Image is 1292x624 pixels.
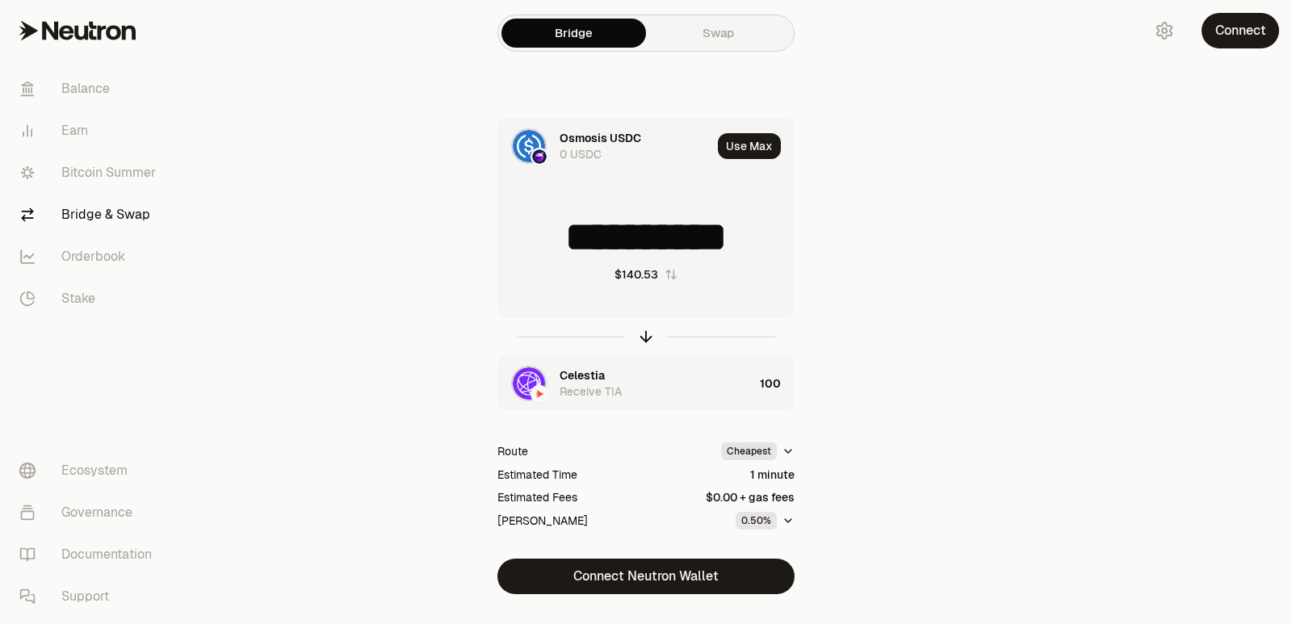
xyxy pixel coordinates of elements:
div: 0 USDC [560,146,602,162]
button: Use Max [718,133,781,159]
a: Stake [6,278,174,320]
img: USDC Logo [513,130,545,162]
a: Ecosystem [6,450,174,492]
div: 0.50% [736,512,777,530]
div: Cheapest [721,442,777,460]
div: $0.00 + gas fees [706,489,795,505]
div: Estimated Time [497,467,577,483]
a: Orderbook [6,236,174,278]
div: Celestia [560,367,605,383]
a: Earn [6,110,174,152]
a: Bridge & Swap [6,194,174,236]
div: TIA LogoNeutron LogoCelestiaReceive TIA [498,356,753,411]
div: Route [497,443,528,459]
img: TIA Logo [513,367,545,400]
a: Documentation [6,534,174,576]
div: Receive TIA [560,383,622,400]
a: Support [6,576,174,618]
img: Osmosis Logo [532,149,547,164]
button: TIA LogoNeutron LogoCelestiaReceive TIA100 [498,356,794,411]
img: Neutron Logo [532,387,547,401]
div: USDC LogoOsmosis LogoOsmosis USDC0 USDC [498,119,711,174]
div: 100 [760,356,794,411]
button: $140.53 [615,266,677,283]
button: 0.50% [736,512,795,530]
button: Cheapest [721,442,795,460]
a: Bridge [501,19,646,48]
div: Osmosis USDC [560,130,641,146]
a: Bitcoin Summer [6,152,174,194]
button: Connect Neutron Wallet [497,559,795,594]
div: 1 minute [750,467,795,483]
a: Balance [6,68,174,110]
a: Swap [646,19,791,48]
div: [PERSON_NAME] [497,513,588,529]
div: $140.53 [615,266,658,283]
button: Connect [1202,13,1279,48]
div: Estimated Fees [497,489,577,505]
a: Governance [6,492,174,534]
